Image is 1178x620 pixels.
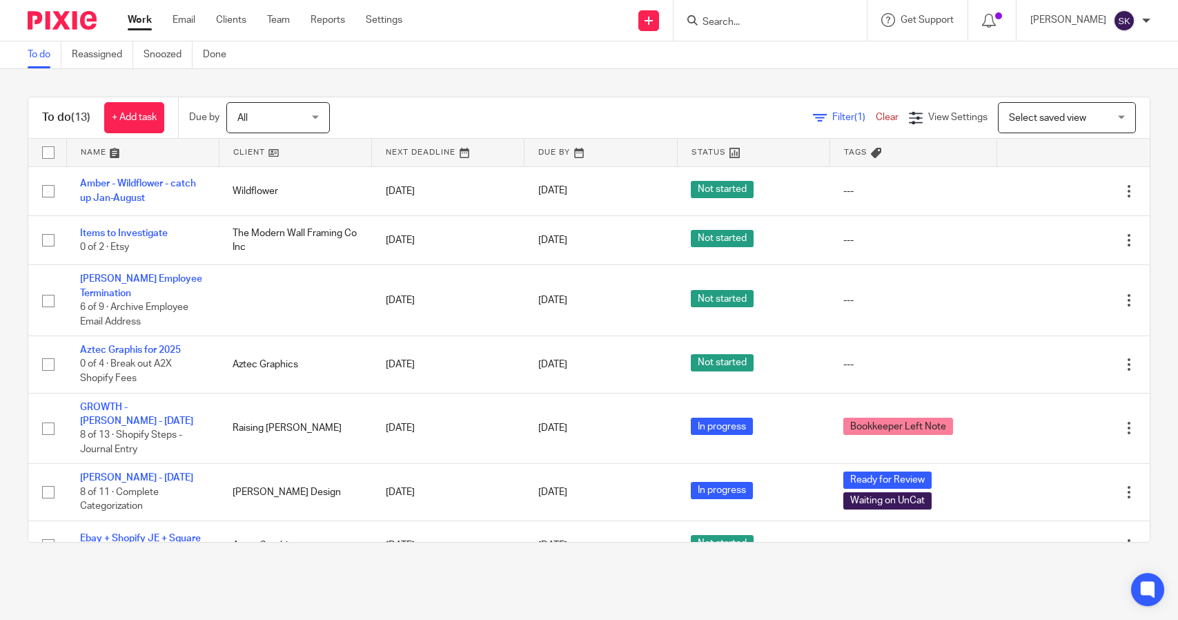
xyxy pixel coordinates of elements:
span: [DATE] [538,186,567,196]
span: Select saved view [1009,113,1086,123]
a: GROWTH - [PERSON_NAME] - [DATE] [80,403,193,426]
a: Work [128,13,152,27]
div: --- [843,358,983,371]
p: [PERSON_NAME] [1030,13,1106,27]
span: [DATE] [538,423,567,433]
td: [DATE] [372,166,524,215]
div: --- [843,293,983,307]
td: Wildflower [219,166,371,215]
p: Due by [189,110,219,124]
td: [DATE] [372,393,524,464]
td: The Modern Wall Framing Co Inc [219,215,371,264]
span: Tags [844,148,867,156]
span: Not started [691,535,754,552]
span: Bookkeeper Left Note [843,418,953,435]
a: Reports [311,13,345,27]
img: svg%3E [1113,10,1135,32]
div: --- [843,184,983,198]
span: [DATE] [538,541,567,550]
a: Aztec Graphis for 2025 [80,345,181,355]
span: In progress [691,418,753,435]
div: --- [843,233,983,247]
span: Ready for Review [843,472,932,489]
span: Waiting on UnCat [843,492,932,510]
a: Settings [366,13,402,27]
td: [PERSON_NAME] Design [219,464,371,521]
a: Done [203,41,237,68]
div: --- [843,539,983,552]
span: Not started [691,354,754,371]
a: Amber - Wildflower - catch up Jan-August [80,179,196,202]
span: [DATE] [538,360,567,369]
span: 8 of 11 · Complete Categorization [80,487,159,512]
a: Reassigned [72,41,133,68]
span: In progress [691,482,753,499]
a: Snoozed [144,41,193,68]
a: + Add task [104,102,164,133]
td: Aztec Graphics [219,521,371,570]
span: 6 of 9 · Archive Employee Email Address [80,302,188,327]
span: (13) [71,112,90,123]
td: [DATE] [372,336,524,393]
td: [DATE] [372,464,524,521]
h1: To do [42,110,90,125]
span: [DATE] [538,296,567,305]
a: Email [173,13,195,27]
span: 0 of 4 · Break out A2X Shopify Fees [80,360,172,384]
span: Get Support [901,15,954,25]
span: [DATE] [538,235,567,245]
td: [DATE] [372,521,524,570]
span: Not started [691,230,754,247]
a: Team [267,13,290,27]
a: Items to Investigate [80,229,168,238]
a: To do [28,41,61,68]
img: Pixie [28,11,97,30]
a: Ebay + Shopify JE + Square [80,534,201,543]
a: [PERSON_NAME] - [DATE] [80,473,193,483]
input: Search [701,17,825,29]
td: [DATE] [372,215,524,264]
span: View Settings [928,113,988,122]
td: Raising [PERSON_NAME] [219,393,371,464]
span: 0 of 2 · Etsy [80,242,129,252]
a: Clients [216,13,246,27]
span: All [237,113,248,123]
a: Clear [876,113,899,122]
span: 8 of 13 · Shopify Steps - Journal Entry [80,430,182,454]
a: [PERSON_NAME] Employee Termination [80,274,202,298]
td: [DATE] [372,265,524,336]
span: Filter [832,113,876,122]
span: [DATE] [538,487,567,497]
span: Not started [691,290,754,307]
td: Aztec Graphics [219,336,371,393]
span: (1) [854,113,865,122]
span: Not started [691,181,754,198]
